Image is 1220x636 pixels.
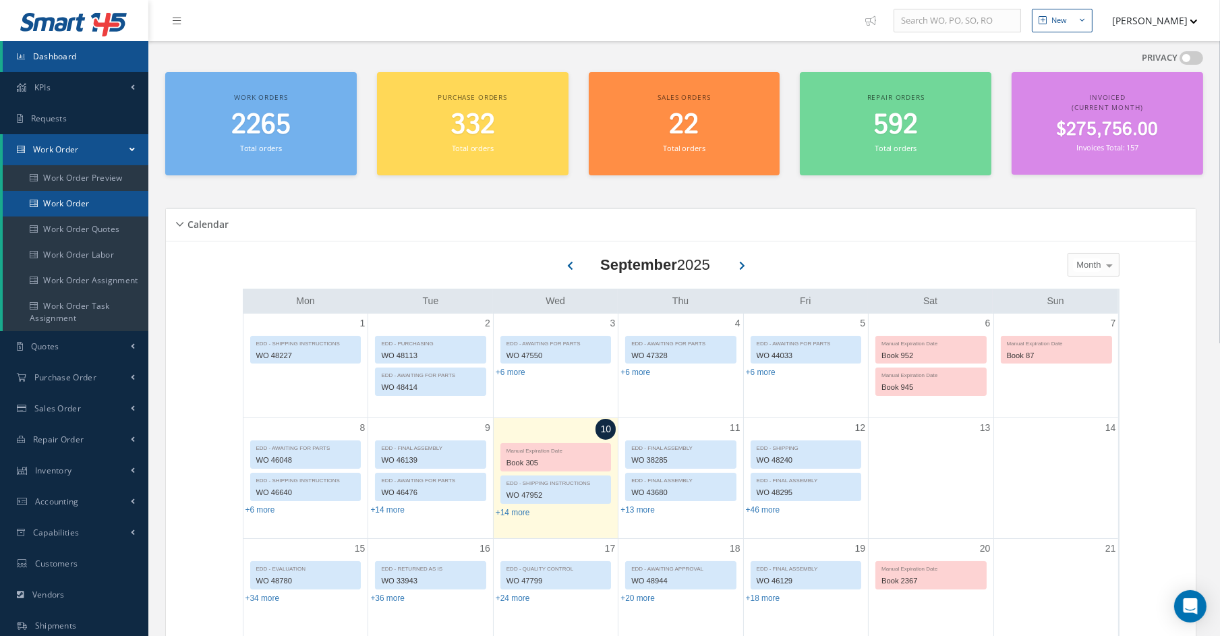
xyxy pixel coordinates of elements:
[376,573,485,589] div: WO 33943
[3,134,148,165] a: Work Order
[1057,117,1159,143] span: $275,756.00
[869,314,993,418] td: September 6, 2025
[626,337,735,348] div: EDD - AWAITING FOR PARTS
[245,505,275,515] a: Show 6 more events
[35,465,72,476] span: Inventory
[1051,15,1067,26] div: New
[452,143,494,153] small: Total orders
[501,488,610,503] div: WO 47952
[626,453,735,468] div: WO 38285
[867,92,925,102] span: Repair orders
[751,441,861,453] div: EDD - SHIPPING
[797,293,813,310] a: Friday
[751,337,861,348] div: EDD - AWAITING FOR PARTS
[3,216,148,242] a: Work Order Quotes
[496,594,530,603] a: Show 24 more events
[438,92,507,102] span: Purchase orders
[34,82,51,93] span: KPIs
[875,143,917,153] small: Total orders
[377,72,569,175] a: Purchase orders 332 Total orders
[376,441,485,453] div: EDD - FINAL ASSEMBLY
[1089,92,1126,102] span: Invoiced
[1076,142,1138,152] small: Invoices Total: 157
[234,92,287,102] span: Work orders
[876,368,985,380] div: Manual Expiration Date
[477,539,493,558] a: September 16, 2025
[3,191,148,216] a: Work Order
[33,434,84,445] span: Repair Order
[1001,348,1111,364] div: Book 87
[376,485,485,500] div: WO 46476
[620,594,655,603] a: Show 20 more events
[876,562,985,573] div: Manual Expiration Date
[251,473,361,485] div: EDD - SHIPPING INSTRUCTIONS
[376,473,485,485] div: EDD - AWAITING FOR PARTS
[251,485,361,500] div: WO 46640
[876,380,985,395] div: Book 945
[800,72,991,175] a: Repair orders 592 Total orders
[34,372,96,383] span: Purchase Order
[743,418,868,539] td: September 12, 2025
[1142,51,1178,65] label: PRIVACY
[245,594,280,603] a: Show 34 more events
[751,473,861,485] div: EDD - FINAL ASSEMBLY
[357,314,368,333] a: September 1, 2025
[33,144,79,155] span: Work Order
[451,106,495,144] span: 332
[727,418,743,438] a: September 11, 2025
[482,314,493,333] a: September 2, 2025
[370,505,405,515] a: Show 14 more events
[352,539,368,558] a: September 15, 2025
[32,589,65,600] span: Vendors
[376,562,485,573] div: EDD - RETURNED AS IS
[852,418,869,438] a: September 12, 2025
[743,314,868,418] td: September 5, 2025
[33,527,80,538] span: Capabilities
[293,293,317,310] a: Monday
[501,348,610,364] div: WO 47550
[376,453,485,468] div: WO 46139
[251,453,361,468] div: WO 46048
[3,268,148,293] a: Work Order Assignment
[626,485,735,500] div: WO 43680
[869,418,993,539] td: September 13, 2025
[1103,418,1119,438] a: September 14, 2025
[376,348,485,364] div: WO 48113
[658,92,710,102] span: Sales orders
[368,314,493,418] td: September 2, 2025
[251,348,361,364] div: WO 48227
[1073,258,1101,272] span: Month
[501,337,610,348] div: EDD - AWAITING FOR PARTS
[493,314,618,418] td: September 3, 2025
[368,418,493,539] td: September 9, 2025
[732,314,743,333] a: September 4, 2025
[1001,337,1111,348] div: Manual Expiration Date
[746,368,776,377] a: Show 6 more events
[993,418,1118,539] td: September 14, 2025
[1108,314,1119,333] a: September 7, 2025
[34,403,81,414] span: Sales Order
[370,594,405,603] a: Show 36 more events
[251,441,361,453] div: EDD - AWAITING FOR PARTS
[35,558,78,569] span: Customers
[751,485,861,500] div: WO 48295
[501,573,610,589] div: WO 47799
[620,505,655,515] a: Show 13 more events
[420,293,442,310] a: Tuesday
[626,573,735,589] div: WO 48944
[1032,9,1093,32] button: New
[983,314,993,333] a: September 6, 2025
[496,368,525,377] a: Show 6 more events
[751,562,861,573] div: EDD - FINAL ASSEMBLY
[251,562,361,573] div: EDD - EVALUATION
[493,418,618,539] td: September 10, 2025
[727,539,743,558] a: September 18, 2025
[751,573,861,589] div: WO 46129
[1103,539,1119,558] a: September 21, 2025
[977,418,993,438] a: September 13, 2025
[376,368,485,380] div: EDD - AWAITING FOR PARTS
[1045,293,1067,310] a: Sunday
[251,573,361,589] div: WO 48780
[600,254,710,276] div: 2025
[663,143,705,153] small: Total orders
